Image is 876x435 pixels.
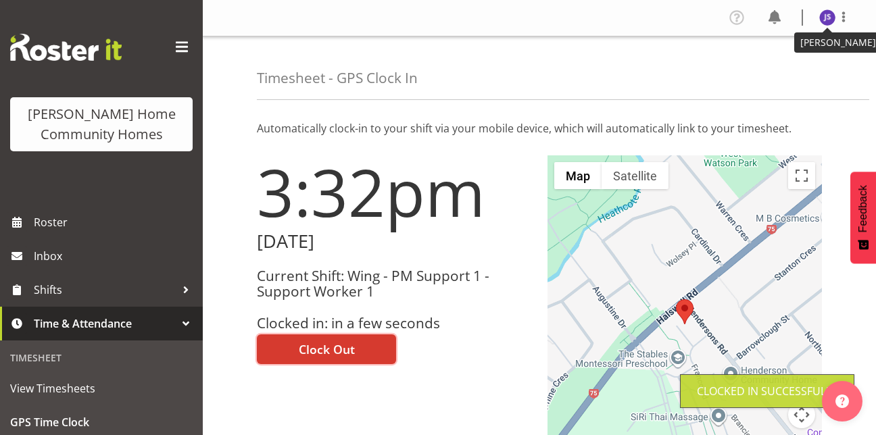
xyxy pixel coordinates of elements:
[10,412,193,432] span: GPS Time Clock
[3,344,199,372] div: Timesheet
[788,162,815,189] button: Toggle fullscreen view
[257,334,396,364] button: Clock Out
[257,155,531,228] h1: 3:32pm
[257,315,531,331] h3: Clocked in: in a few seconds
[10,34,122,61] img: Rosterit website logo
[857,185,869,232] span: Feedback
[835,394,849,408] img: help-xxl-2.png
[788,401,815,428] button: Map camera controls
[602,162,668,189] button: Show satellite imagery
[257,268,531,300] h3: Current Shift: Wing - PM Support 1 - Support Worker 1
[257,231,531,252] h2: [DATE]
[34,246,196,266] span: Inbox
[34,212,196,232] span: Roster
[850,172,876,263] button: Feedback - Show survey
[10,378,193,399] span: View Timesheets
[257,70,418,86] h4: Timesheet - GPS Clock In
[34,313,176,334] span: Time & Attendance
[819,9,835,26] img: janeth-sison8531.jpg
[3,372,199,405] a: View Timesheets
[257,120,822,136] p: Automatically clock-in to your shift via your mobile device, which will automatically link to you...
[299,340,355,358] span: Clock Out
[554,162,602,189] button: Show street map
[34,280,176,300] span: Shifts
[24,104,179,145] div: [PERSON_NAME] Home Community Homes
[697,383,837,399] div: Clocked in Successfully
